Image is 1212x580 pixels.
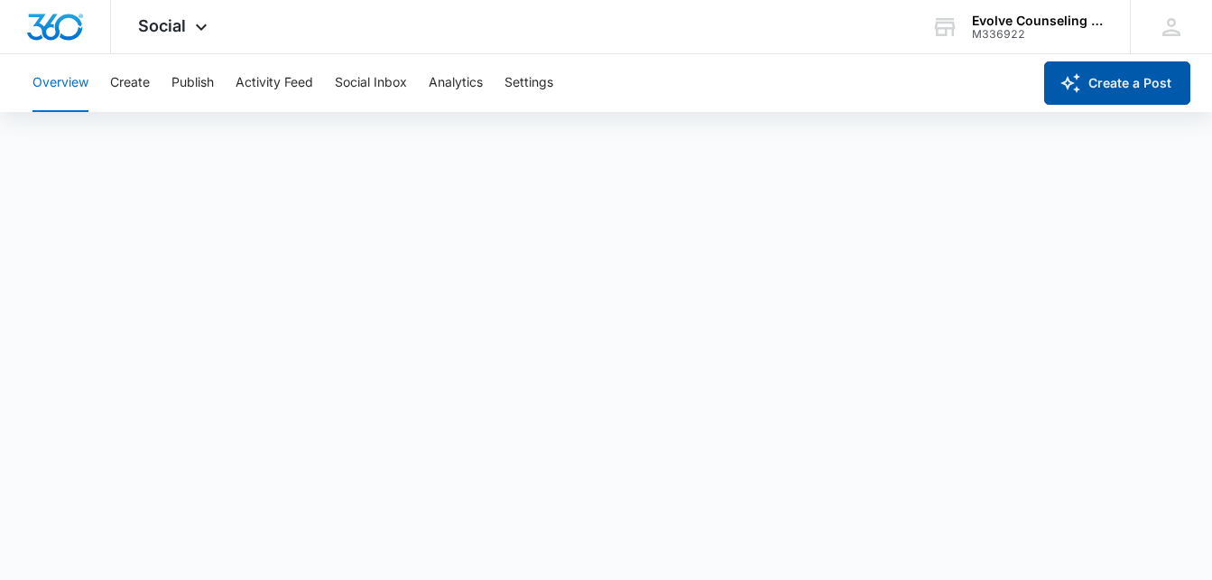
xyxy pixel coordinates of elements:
button: Create [110,54,150,112]
span: Social [138,16,186,35]
button: Publish [171,54,214,112]
div: account id [972,28,1104,41]
button: Activity Feed [236,54,313,112]
div: account name [972,14,1104,28]
button: Settings [504,54,553,112]
button: Social Inbox [335,54,407,112]
button: Analytics [429,54,483,112]
button: Overview [32,54,88,112]
button: Create a Post [1044,61,1190,105]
